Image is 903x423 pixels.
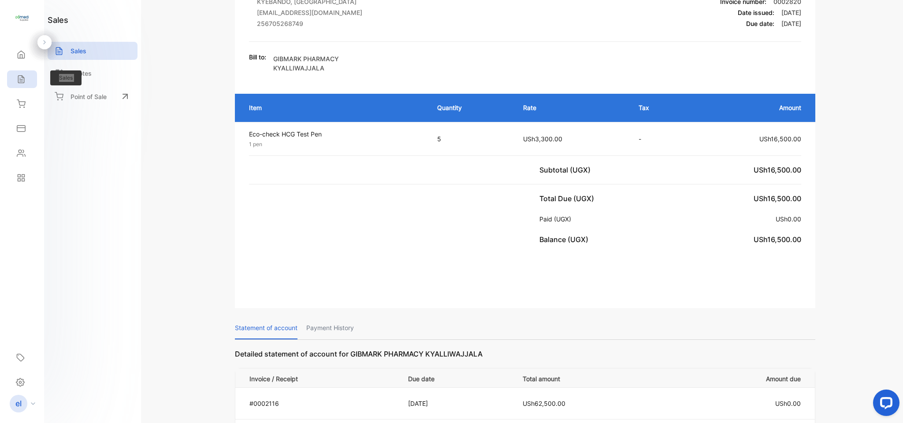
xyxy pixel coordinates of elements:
[71,92,107,101] p: Point of Sale
[71,46,86,55] p: Sales
[776,215,801,223] span: USh0.00
[523,135,562,143] span: USh3,300.00
[48,14,68,26] h1: sales
[738,9,774,16] span: Date issued:
[539,234,592,245] p: Balance (UGX)
[249,129,421,139] p: Eco-check HCG Test Pen
[249,52,266,62] p: Bill to:
[673,372,801,383] p: Amount due
[523,372,662,383] p: Total amount
[775,400,801,407] span: USh0.00
[71,69,92,78] p: Quotes
[539,214,575,224] p: Paid (UGX)
[408,399,505,408] p: [DATE]
[48,64,137,82] a: Quotes
[257,19,426,28] p: 256705268749
[754,194,801,203] span: USh16,500.00
[746,20,774,27] span: Due date:
[249,103,420,112] p: Item
[249,140,421,148] p: 1 pen
[235,317,297,339] p: Statement of account
[48,87,137,106] a: Point of Sale
[408,372,505,383] p: Due date
[696,103,802,112] p: Amount
[759,135,801,143] span: USh16,500.00
[539,165,594,175] p: Subtotal (UGX)
[437,134,505,143] p: 5
[257,8,426,17] p: [EMAIL_ADDRESS][DOMAIN_NAME]
[235,349,816,368] p: Detailed statement of account for GIBMARK PHARMACY KYALLIWAJJALA
[50,70,82,85] span: Sales
[15,398,22,409] p: el
[523,400,565,407] span: USh62,500.00
[249,399,397,408] p: #0002116
[754,166,801,174] span: USh16,500.00
[866,386,903,423] iframe: LiveChat chat widget
[249,372,397,383] p: Invoice / Receipt
[781,9,801,16] span: [DATE]
[48,42,137,60] a: Sales
[437,103,505,112] p: Quantity
[15,11,29,25] img: logo
[539,193,598,204] p: Total Due (UGX)
[781,20,801,27] span: [DATE]
[639,103,678,112] p: Tax
[754,235,801,244] span: USh16,500.00
[273,54,375,73] p: GIBMARK PHARMACY KYALLIWAJJALA
[306,317,354,339] p: Payment History
[639,134,678,143] p: -
[523,103,621,112] p: Rate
